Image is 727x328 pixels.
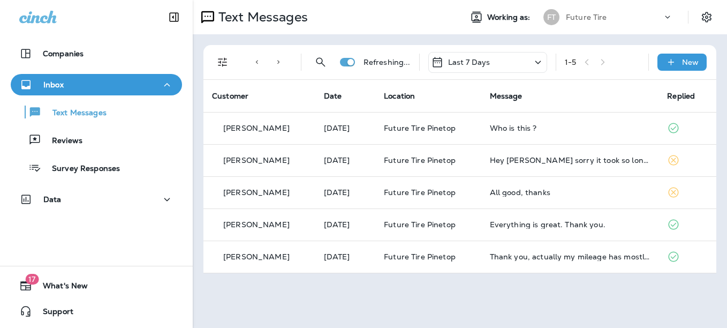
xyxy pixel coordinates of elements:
[11,301,182,322] button: Support
[11,275,182,296] button: 17What's New
[363,58,411,66] p: Refreshing...
[667,91,695,101] span: Replied
[43,80,64,89] p: Inbox
[223,156,290,165] p: [PERSON_NAME]
[490,188,650,197] div: All good, thanks
[384,155,456,165] span: Future Tire Pinetop
[11,156,182,179] button: Survey Responses
[384,123,456,133] span: Future Tire Pinetop
[324,188,367,197] p: Sep 10, 2025 09:43 AM
[697,8,716,27] button: Settings
[223,252,290,261] p: [PERSON_NAME]
[310,51,331,73] button: Search Messages
[543,9,559,25] div: FT
[41,136,82,146] p: Reviews
[212,91,248,101] span: Customer
[324,252,367,261] p: Sep 8, 2025 09:49 AM
[448,58,490,66] p: Last 7 Days
[11,129,182,151] button: Reviews
[324,220,367,229] p: Sep 10, 2025 08:04 AM
[214,9,308,25] p: Text Messages
[43,195,62,204] p: Data
[223,124,290,132] p: [PERSON_NAME]
[324,156,367,165] p: Sep 12, 2025 12:10 PM
[42,108,107,118] p: Text Messages
[41,164,120,174] p: Survey Responses
[490,220,650,229] div: Everything is great. Thank you.
[490,91,522,101] span: Message
[566,13,607,21] p: Future Tire
[384,188,456,197] span: Future Tire Pinetop
[324,124,367,132] p: Sep 13, 2025 04:02 PM
[324,91,342,101] span: Date
[384,252,456,262] span: Future Tire Pinetop
[11,189,182,210] button: Data
[223,220,290,229] p: [PERSON_NAME]
[384,220,456,229] span: Future Tire Pinetop
[384,91,415,101] span: Location
[11,101,182,123] button: Text Messages
[159,6,189,28] button: Collapse Sidebar
[32,281,88,294] span: What's New
[490,252,650,261] div: Thank you, actually my mileage has mostly been locally lately and I'm out on of town; car parked ...
[32,307,73,320] span: Support
[11,74,182,95] button: Inbox
[487,13,533,22] span: Working as:
[223,188,290,197] p: [PERSON_NAME]
[43,49,84,58] p: Companies
[212,51,233,73] button: Filters
[490,156,650,165] div: Hey Rex sorry it took so long but I emailed you those pictures.
[25,274,39,285] span: 17
[565,58,576,66] div: 1 - 5
[682,58,699,66] p: New
[490,124,650,132] div: Who is this ?
[11,43,182,64] button: Companies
